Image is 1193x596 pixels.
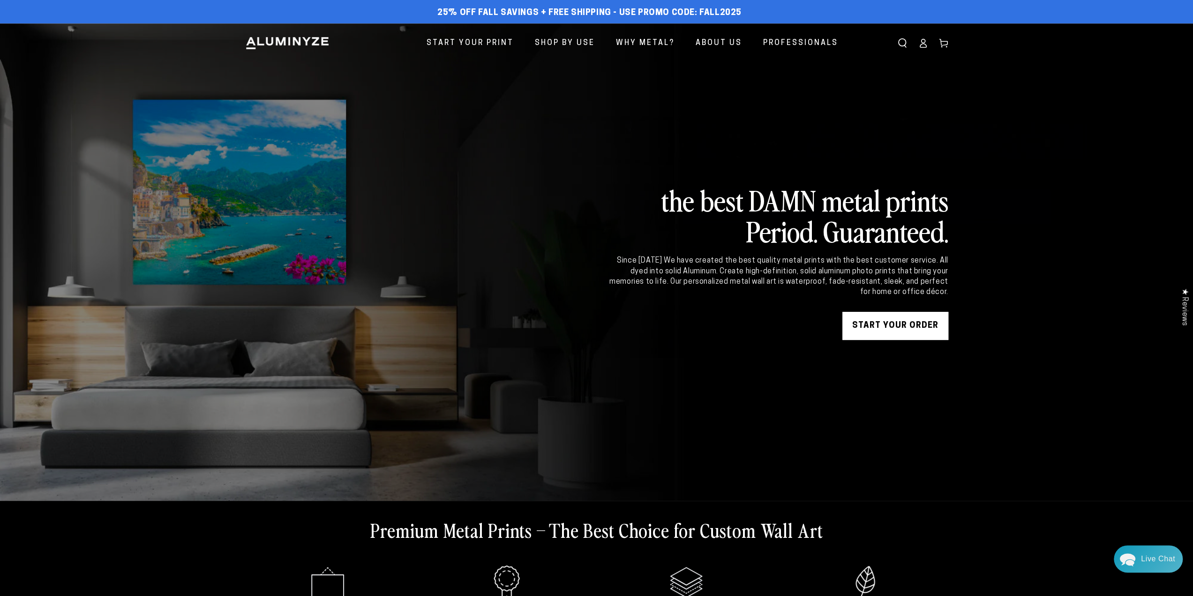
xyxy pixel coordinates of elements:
[427,37,514,50] span: Start Your Print
[437,8,742,18] span: 25% off FALL Savings + Free Shipping - Use Promo Code: FALL2025
[763,37,838,50] span: Professionals
[528,31,602,56] a: Shop By Use
[1175,281,1193,333] div: Click to open Judge.me floating reviews tab
[245,36,330,50] img: Aluminyze
[535,37,595,50] span: Shop By Use
[608,184,948,246] h2: the best DAMN metal prints Period. Guaranteed.
[609,31,682,56] a: Why Metal?
[696,37,742,50] span: About Us
[370,518,823,542] h2: Premium Metal Prints – The Best Choice for Custom Wall Art
[1114,545,1183,573] div: Chat widget toggle
[420,31,521,56] a: Start Your Print
[689,31,749,56] a: About Us
[608,256,948,298] div: Since [DATE] We have created the best quality metal prints with the best customer service. All dy...
[842,312,948,340] a: START YOUR Order
[892,33,913,53] summary: Search our site
[1141,545,1175,573] div: Contact Us Directly
[616,37,675,50] span: Why Metal?
[756,31,845,56] a: Professionals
